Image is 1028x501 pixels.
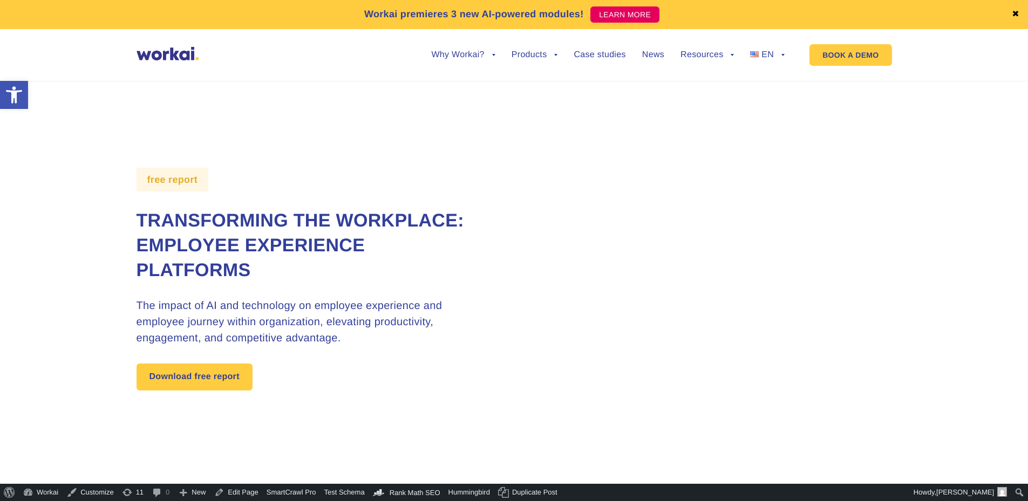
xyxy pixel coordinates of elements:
a: LEARN MORE [590,6,659,23]
span: 11 [136,484,144,501]
h3: The impact of AI and technology on employee experience and employee journey within organization, ... [137,298,484,346]
a: News [642,51,664,59]
a: Workai [19,484,63,501]
a: Rank Math Dashboard [369,484,445,501]
a: SmartCrawl Pro [263,484,321,501]
span: Duplicate Post [512,484,557,501]
a: Customize [63,484,118,501]
a: Howdy, [910,484,1011,501]
a: Products [512,51,558,59]
a: Edit Page [210,484,262,501]
span: [PERSON_NAME] [936,488,994,496]
span: Rank Math SEO [390,489,440,497]
a: Case studies [574,51,625,59]
p: Workai premieres 3 new AI-powered modules! [364,7,584,22]
span: 0 [166,484,169,501]
label: free report [137,168,209,191]
a: Resources [680,51,734,59]
span: New [192,484,206,501]
a: BOOK A DEMO [809,44,891,66]
a: ✖ [1012,10,1019,19]
a: Hummingbird [445,484,494,501]
a: Download free report [137,363,253,390]
a: Test Schema [320,484,369,501]
span: EN [761,50,774,59]
a: Why Workai? [431,51,495,59]
h1: Transforming the Workplace: Employee Experience Platforms [137,209,484,283]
